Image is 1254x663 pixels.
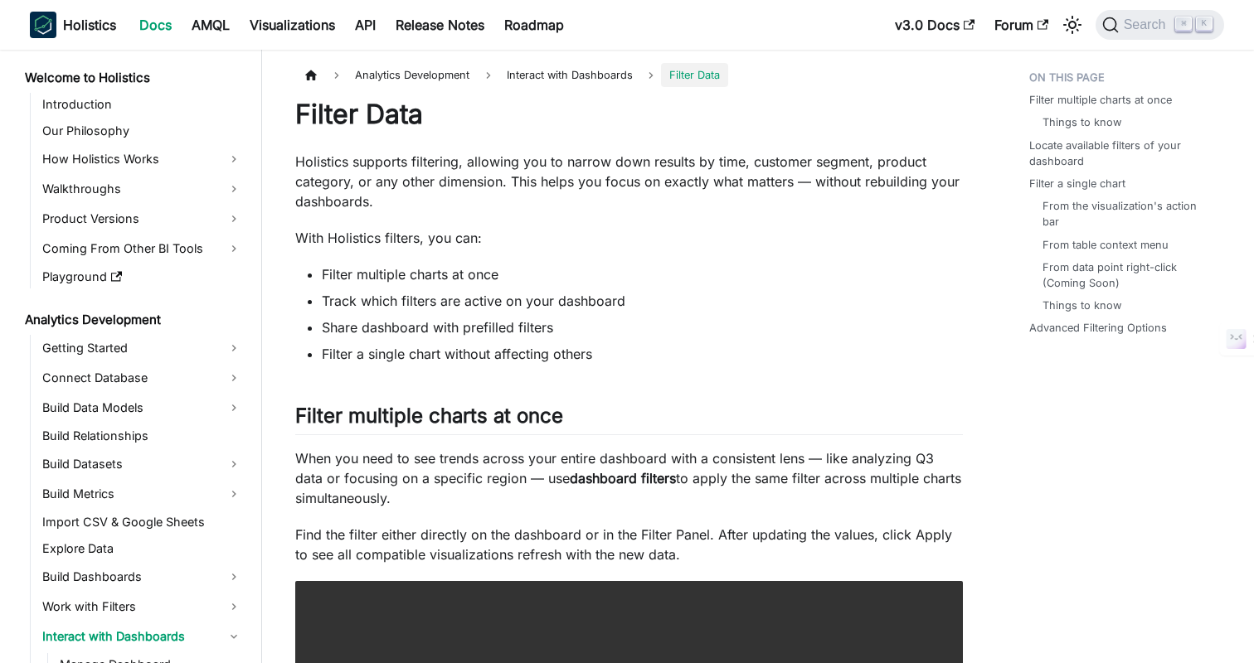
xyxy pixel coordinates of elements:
a: Docs [129,12,182,38]
p: With Holistics filters, you can: [295,228,963,248]
a: Getting Started [37,335,247,361]
a: Filter a single chart [1029,176,1125,191]
a: Things to know [1043,114,1121,130]
a: Welcome to Holistics [20,66,247,90]
a: Forum [984,12,1058,38]
a: Coming From Other BI Tools [37,235,247,262]
li: Filter a single chart without affecting others [322,344,963,364]
a: Build Metrics [37,481,247,507]
a: Explore Data [37,537,247,560]
li: Track which filters are active on your dashboard [322,291,963,311]
a: Connect Database [37,365,247,391]
span: Filter Data [661,63,728,87]
a: Work with Filters [37,593,247,620]
a: From data point right-click (Coming Soon) [1043,259,1208,291]
a: From the visualization's action bar [1043,198,1208,230]
a: Our Philosophy [37,119,247,143]
a: Home page [295,63,327,87]
li: Share dashboard with prefilled filters [322,317,963,337]
a: Build Dashboards [37,564,247,590]
a: v3.0 Docs [885,12,984,38]
strong: dashboard filters [570,470,676,486]
a: Introduction [37,93,247,116]
a: Roadmap [494,12,574,38]
a: API [345,12,386,38]
a: Things to know [1043,298,1121,313]
a: Locate available filters of your dashboard [1029,138,1214,169]
a: How Holistics Works [37,146,247,172]
a: HolisticsHolistics [30,12,116,38]
a: Playground [37,265,247,288]
b: Holistics [63,15,116,35]
a: Advanced Filtering Options [1029,320,1167,336]
kbd: ⌘ [1175,17,1192,31]
p: When you need to see trends across your entire dashboard with a consistent lens — like analyzing ... [295,448,963,508]
span: Search [1119,17,1176,32]
a: Build Datasets [37,451,247,477]
a: Release Notes [386,12,494,38]
nav: Docs sidebar [13,50,262,663]
a: Visualizations [240,12,345,38]
img: Holistics [30,12,56,38]
a: Build Relationships [37,424,247,448]
a: Import CSV & Google Sheets [37,511,247,534]
kbd: K [1196,17,1213,31]
a: AMQL [182,12,240,38]
a: Product Versions [37,206,247,232]
p: Find the filter either directly on the dashboard or in the Filter Panel. After updating the value... [295,525,963,564]
a: From table context menu [1043,237,1169,253]
li: Filter multiple charts at once [322,264,963,284]
a: Analytics Development [20,308,247,331]
p: Holistics supports filtering, allowing you to narrow down results by time, customer segment, prod... [295,152,963,211]
h2: Filter multiple charts at once [295,404,963,435]
button: Switch between dark and light mode (currently light mode) [1059,12,1086,38]
a: Walkthroughs [37,176,247,202]
a: Interact with Dashboards [37,623,247,650]
button: Search (Command+K) [1096,10,1224,40]
h1: Filter Data [295,98,963,131]
nav: Breadcrumbs [295,63,963,87]
a: Filter multiple charts at once [1029,92,1172,108]
span: Analytics Development [347,63,478,87]
span: Interact with Dashboards [498,63,641,87]
a: Build Data Models [37,394,247,421]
